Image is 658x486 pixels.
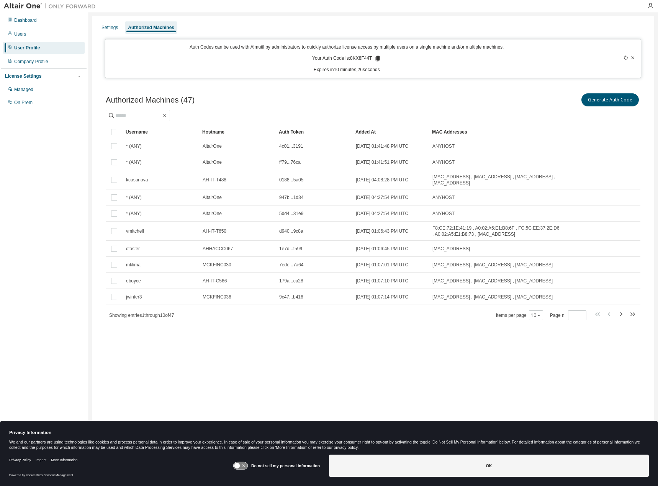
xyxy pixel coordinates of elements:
span: [DATE] 01:07:14 PM UTC [356,294,408,300]
div: Settings [101,24,118,31]
span: 947b...1d34 [279,194,303,201]
span: [DATE] 04:27:54 PM UTC [356,210,408,217]
span: 9c47...b416 [279,294,303,300]
span: AltairOne [203,194,222,201]
span: 7ede...7a64 [279,262,303,268]
span: [DATE] 04:27:54 PM UTC [356,194,408,201]
span: 0188...5a05 [279,177,303,183]
div: License Settings [5,73,41,79]
span: ANYHOST [432,210,455,217]
span: * (ANY) [126,159,142,165]
span: ANYHOST [432,194,455,201]
span: ANYHOST [432,143,455,149]
span: ANYHOST [432,159,455,165]
span: jwinter3 [126,294,142,300]
span: [DATE] 01:06:45 PM UTC [356,246,408,252]
div: Company Profile [14,59,48,65]
span: cfoster [126,246,140,252]
span: vmitchell [126,228,144,234]
span: * (ANY) [126,194,142,201]
span: [DATE] 01:41:51 PM UTC [356,159,408,165]
span: [DATE] 01:07:01 PM UTC [356,262,408,268]
span: [DATE] 01:07:10 PM UTC [356,278,408,284]
div: Username [126,126,196,138]
span: AltairOne [203,159,222,165]
p: Expires in 10 minutes, 26 seconds [110,67,584,73]
button: Generate Auth Code [581,93,639,106]
span: ff79...76ca [279,159,301,165]
span: eboyce [126,278,141,284]
span: [DATE] 01:41:48 PM UTC [356,143,408,149]
div: Managed [14,86,33,93]
span: 5dd4...31e9 [279,210,303,217]
span: [DATE] 01:06:43 PM UTC [356,228,408,234]
span: * (ANY) [126,143,142,149]
div: MAC Addresses [432,126,560,138]
span: AH-IT-C566 [203,278,227,284]
p: Your Auth Code is: 8KX8F44T [312,55,381,62]
img: Altair One [4,2,100,10]
span: Items per page [496,310,543,320]
span: AH-IT-T488 [203,177,226,183]
div: Hostname [202,126,273,138]
div: Dashboard [14,17,37,23]
div: Auth Token [279,126,349,138]
span: kcasanova [126,177,148,183]
span: MCKFINC036 [203,294,231,300]
span: 179a...ca28 [279,278,303,284]
span: AltairOne [203,143,222,149]
span: d940...9c8a [279,228,303,234]
span: [DATE] 04:08:28 PM UTC [356,177,408,183]
div: Users [14,31,26,37]
span: Showing entries 1 through 10 of 47 [109,313,174,318]
span: Page n. [550,310,586,320]
span: AHHACCC067 [203,246,233,252]
span: [MAC_ADDRESS] , [MAC_ADDRESS] , [MAC_ADDRESS] [432,278,553,284]
span: F8:CE:72:1E:41:19 , A0:02:A5:E1:B8:6F , FC:5C:EE:37:2E:D6 , A0:02:A5:E1:B8:73 , [MAC_ADDRESS] [432,225,560,237]
p: Auth Codes can be used with Almutil by administrators to quickly authorize license access by mult... [110,44,584,51]
span: mklima [126,262,141,268]
button: 10 [531,312,541,318]
span: 4c01...3191 [279,143,303,149]
div: On Prem [14,99,33,106]
span: [MAC_ADDRESS] , [MAC_ADDRESS] , [MAC_ADDRESS] [432,294,553,300]
span: AH-IT-T650 [203,228,226,234]
span: AltairOne [203,210,222,217]
div: Added At [355,126,426,138]
span: Authorized Machines (47) [106,96,195,104]
span: [MAC_ADDRESS] , [MAC_ADDRESS] , [MAC_ADDRESS] [432,262,553,268]
span: MCKFINC030 [203,262,231,268]
span: 1e7d...f599 [279,246,302,252]
div: User Profile [14,45,40,51]
div: Authorized Machines [128,24,174,31]
span: [MAC_ADDRESS] [432,246,470,252]
span: [MAC_ADDRESS] , [MAC_ADDRESS] , [MAC_ADDRESS] , [MAC_ADDRESS] [432,174,560,186]
span: * (ANY) [126,210,142,217]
